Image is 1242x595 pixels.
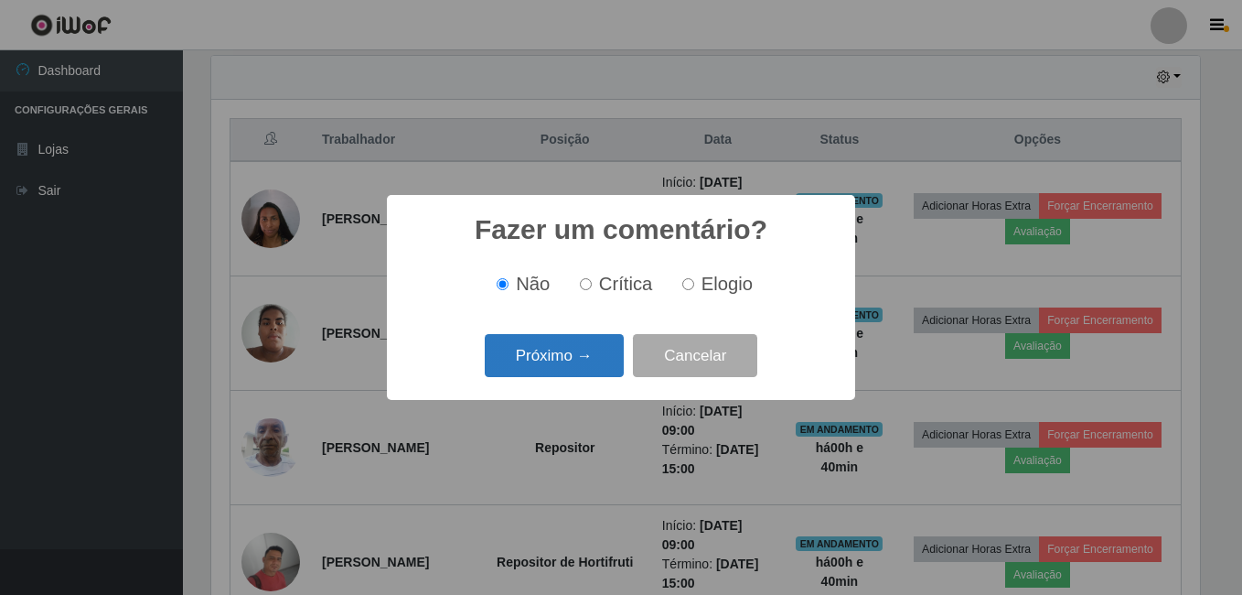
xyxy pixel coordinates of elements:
[701,274,753,294] span: Elogio
[633,334,757,377] button: Cancelar
[682,278,694,290] input: Elogio
[580,278,592,290] input: Crítica
[485,334,624,377] button: Próximo →
[599,274,653,294] span: Crítica
[516,274,550,294] span: Não
[497,278,509,290] input: Não
[475,213,767,246] h2: Fazer um comentário?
